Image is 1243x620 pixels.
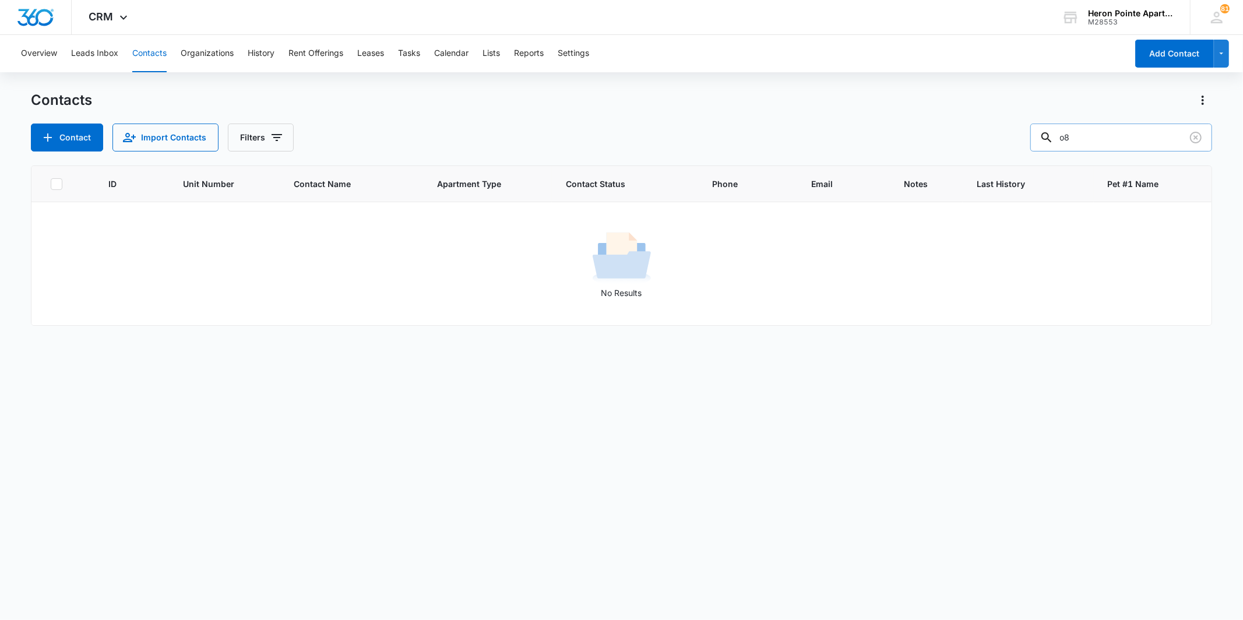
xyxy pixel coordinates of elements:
[181,35,234,72] button: Organizations
[514,35,544,72] button: Reports
[228,124,294,152] button: Filters
[89,10,114,23] span: CRM
[31,124,103,152] button: Add Contact
[32,287,1210,299] p: No Results
[132,35,167,72] button: Contacts
[811,178,860,190] span: Email
[1193,91,1212,110] button: Actions
[904,178,949,190] span: Notes
[437,178,538,190] span: Apartment Type
[483,35,500,72] button: Lists
[1030,124,1212,152] input: Search Contacts
[434,35,469,72] button: Calendar
[398,35,420,72] button: Tasks
[977,178,1062,190] span: Last History
[183,178,266,190] span: Unit Number
[288,35,343,72] button: Rent Offerings
[593,228,651,287] img: No Results
[108,178,138,190] span: ID
[294,178,392,190] span: Contact Name
[1220,4,1230,13] div: notifications count
[21,35,57,72] button: Overview
[248,35,274,72] button: History
[1088,9,1173,18] div: account name
[112,124,219,152] button: Import Contacts
[71,35,118,72] button: Leads Inbox
[1220,4,1230,13] span: 81
[712,178,766,190] span: Phone
[1108,178,1193,190] span: Pet #1 Name
[1135,40,1214,68] button: Add Contact
[1186,128,1205,147] button: Clear
[566,178,667,190] span: Contact Status
[31,91,92,109] h1: Contacts
[1088,18,1173,26] div: account id
[357,35,384,72] button: Leases
[558,35,589,72] button: Settings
